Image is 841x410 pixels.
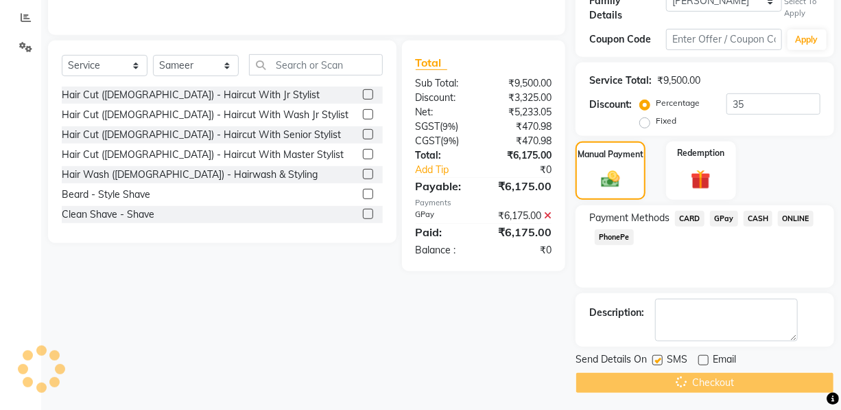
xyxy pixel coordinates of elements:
[62,128,341,142] div: Hair Cut ([DEMOGRAPHIC_DATA]) - Haircut With Senior Stylist
[589,32,666,47] div: Coupon Code
[484,119,562,134] div: ₹470.98
[484,105,562,119] div: ₹5,233.05
[576,352,647,369] span: Send Details On
[62,168,318,182] div: Hair Wash ([DEMOGRAPHIC_DATA]) - Hairwash & Styling
[443,121,456,132] span: 9%
[685,168,716,192] img: _gift.svg
[405,119,484,134] div: ( )
[484,224,562,240] div: ₹6,175.00
[578,148,643,161] label: Manual Payment
[497,163,562,177] div: ₹0
[62,207,154,222] div: Clean Shave - Shave
[405,148,484,163] div: Total:
[787,30,827,50] button: Apply
[677,147,724,159] label: Redemption
[405,243,484,258] div: Balance :
[744,211,773,227] span: CASH
[484,243,562,258] div: ₹0
[62,187,150,202] div: Beard - Style Shave
[405,134,484,148] div: ( )
[667,352,687,369] span: SMS
[710,211,738,227] span: GPay
[778,211,814,227] span: ONLINE
[484,91,562,105] div: ₹3,325.00
[405,209,484,223] div: GPay
[484,76,562,91] div: ₹9,500.00
[405,224,484,240] div: Paid:
[656,97,700,109] label: Percentage
[656,115,676,127] label: Fixed
[405,105,484,119] div: Net:
[666,29,782,50] input: Enter Offer / Coupon Code
[589,306,644,320] div: Description:
[595,169,625,190] img: _cash.svg
[416,120,440,133] span: SGST
[675,211,704,227] span: CARD
[62,88,320,102] div: Hair Cut ([DEMOGRAPHIC_DATA]) - Haircut With Jr Stylist
[589,211,670,225] span: Payment Methods
[405,91,484,105] div: Discount:
[444,135,457,146] span: 9%
[62,148,344,162] div: Hair Cut ([DEMOGRAPHIC_DATA]) - Haircut With Master Stylist
[484,134,562,148] div: ₹470.98
[416,197,552,209] div: Payments
[405,76,484,91] div: Sub Total:
[416,56,447,70] span: Total
[405,163,497,177] a: Add Tip
[62,108,348,122] div: Hair Cut ([DEMOGRAPHIC_DATA]) - Haircut With Wash Jr Stylist
[416,135,441,147] span: CGST
[589,73,652,88] div: Service Total:
[713,352,736,369] span: Email
[249,54,383,76] input: Search or Scan
[589,98,632,112] div: Discount:
[405,178,484,194] div: Payable:
[484,148,562,163] div: ₹6,175.00
[657,73,700,88] div: ₹9,500.00
[484,209,562,223] div: ₹6,175.00
[595,229,634,245] span: PhonePe
[484,178,562,194] div: ₹6,175.00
